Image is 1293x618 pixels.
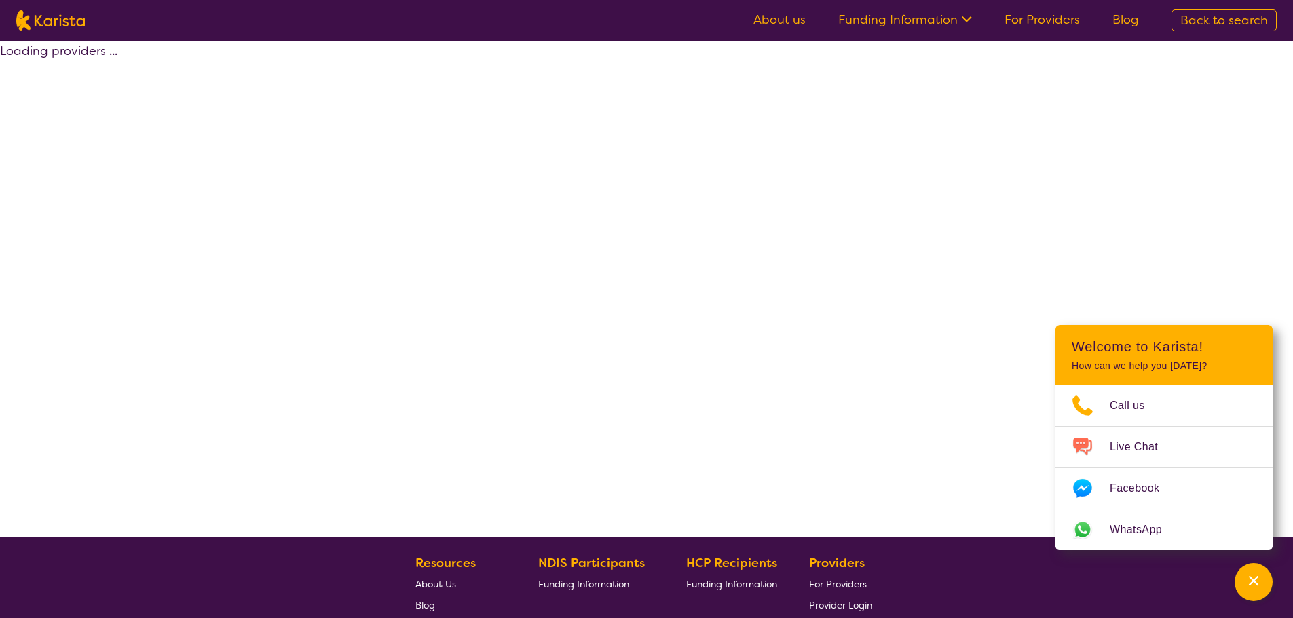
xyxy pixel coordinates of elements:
[538,578,629,590] span: Funding Information
[1055,325,1273,550] div: Channel Menu
[838,12,972,28] a: Funding Information
[415,594,506,615] a: Blog
[809,555,865,571] b: Providers
[809,578,867,590] span: For Providers
[1005,12,1080,28] a: For Providers
[1110,395,1161,416] span: Call us
[1055,509,1273,550] a: Web link opens in a new tab.
[1110,520,1178,540] span: WhatsApp
[686,573,777,594] a: Funding Information
[1110,478,1176,499] span: Facebook
[415,578,456,590] span: About Us
[1235,563,1273,601] button: Channel Menu
[1072,360,1256,372] p: How can we help you [DATE]?
[1110,437,1174,457] span: Live Chat
[538,573,655,594] a: Funding Information
[809,573,872,594] a: For Providers
[686,555,777,571] b: HCP Recipients
[415,555,476,571] b: Resources
[415,573,506,594] a: About Us
[753,12,806,28] a: About us
[1172,9,1277,31] a: Back to search
[1112,12,1139,28] a: Blog
[415,599,435,611] span: Blog
[809,599,872,611] span: Provider Login
[686,578,777,590] span: Funding Information
[1180,12,1268,28] span: Back to search
[538,555,645,571] b: NDIS Participants
[1072,339,1256,355] h2: Welcome to Karista!
[809,594,872,615] a: Provider Login
[1055,385,1273,550] ul: Choose channel
[16,10,85,31] img: Karista logo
